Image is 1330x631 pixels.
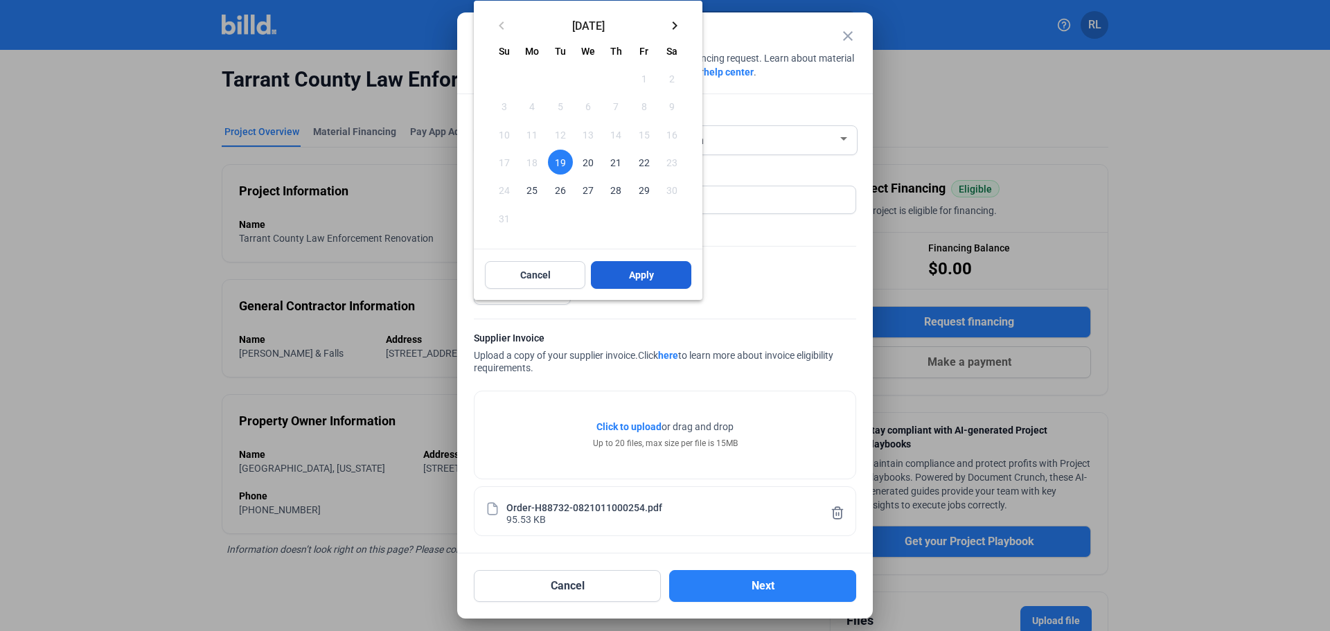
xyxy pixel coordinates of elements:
[490,148,518,176] button: August 17, 2025
[576,94,601,118] span: 6
[574,148,602,176] button: August 20, 2025
[555,46,566,57] span: Tu
[515,19,661,30] span: [DATE]
[658,121,686,148] button: August 16, 2025
[520,94,544,118] span: 4
[659,177,684,202] span: 30
[490,204,518,231] button: August 31, 2025
[602,92,630,120] button: August 7, 2025
[548,122,573,147] span: 12
[492,150,517,175] span: 17
[547,121,574,148] button: August 12, 2025
[576,122,601,147] span: 13
[574,121,602,148] button: August 13, 2025
[603,122,628,147] span: 14
[659,66,684,91] span: 2
[548,150,573,175] span: 19
[499,46,510,57] span: Su
[490,64,630,92] td: AUG
[520,150,544,175] span: 18
[548,94,573,118] span: 5
[492,205,517,230] span: 31
[630,64,657,92] button: August 1, 2025
[603,94,628,118] span: 7
[666,46,677,57] span: Sa
[493,17,510,34] mat-icon: keyboard_arrow_left
[518,121,546,148] button: August 11, 2025
[631,94,656,118] span: 8
[518,148,546,176] button: August 18, 2025
[485,261,585,289] button: Cancel
[610,46,622,57] span: Th
[576,150,601,175] span: 20
[574,176,602,204] button: August 27, 2025
[492,122,517,147] span: 10
[659,150,684,175] span: 23
[639,46,648,57] span: Fr
[658,148,686,176] button: August 23, 2025
[520,177,544,202] span: 25
[631,150,656,175] span: 22
[602,148,630,176] button: August 21, 2025
[492,94,517,118] span: 3
[591,261,691,289] button: Apply
[602,121,630,148] button: August 14, 2025
[490,92,518,120] button: August 3, 2025
[658,64,686,92] button: August 2, 2025
[630,148,657,176] button: August 22, 2025
[581,46,595,57] span: We
[629,268,654,282] span: Apply
[659,122,684,147] span: 16
[576,177,601,202] span: 27
[631,177,656,202] span: 29
[520,268,551,282] span: Cancel
[631,122,656,147] span: 15
[630,121,657,148] button: August 15, 2025
[631,66,656,91] span: 1
[666,17,683,34] mat-icon: keyboard_arrow_right
[518,176,546,204] button: August 25, 2025
[518,92,546,120] button: August 4, 2025
[520,122,544,147] span: 11
[603,150,628,175] span: 21
[630,92,657,120] button: August 8, 2025
[547,176,574,204] button: August 26, 2025
[658,92,686,120] button: August 9, 2025
[658,176,686,204] button: August 30, 2025
[602,176,630,204] button: August 28, 2025
[490,176,518,204] button: August 24, 2025
[603,177,628,202] span: 28
[548,177,573,202] span: 26
[574,92,602,120] button: August 6, 2025
[492,177,517,202] span: 24
[490,121,518,148] button: August 10, 2025
[525,46,539,57] span: Mo
[630,176,657,204] button: August 29, 2025
[547,92,574,120] button: August 5, 2025
[547,148,574,176] button: August 19, 2025
[659,94,684,118] span: 9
